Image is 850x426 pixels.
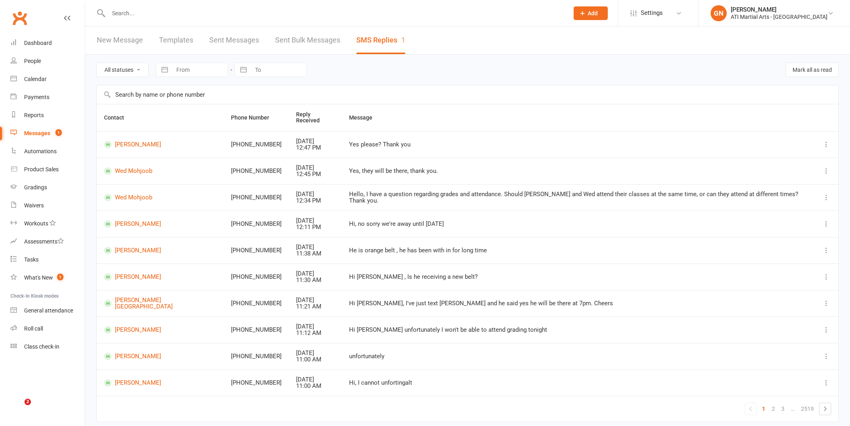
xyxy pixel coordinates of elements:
[641,4,663,22] span: Settings
[296,191,335,198] div: [DATE]
[24,130,50,136] div: Messages
[104,220,217,228] a: [PERSON_NAME]
[10,70,85,88] a: Calendar
[24,343,59,350] div: Class check-in
[24,184,47,191] div: Gradings
[231,274,282,280] div: [PHONE_NUMBER]
[24,274,53,281] div: What's New
[24,256,39,263] div: Tasks
[296,250,335,257] div: 11:38 AM
[401,36,405,44] div: 1
[349,191,807,204] div: Hello, I have a question regarding grades and attendance. Should [PERSON_NAME] and Wed attend the...
[97,26,143,54] a: New Message
[349,300,807,307] div: Hi [PERSON_NAME], I've just text [PERSON_NAME] and he said yes he will be there at 7pm. Cheers
[10,8,30,28] a: Clubworx
[296,270,335,277] div: [DATE]
[231,141,282,148] div: [PHONE_NUMBER]
[349,379,807,386] div: Hi, I cannot unfortingalt
[231,379,282,386] div: [PHONE_NUMBER]
[24,148,57,154] div: Automations
[24,325,43,332] div: Roll call
[759,403,768,414] a: 1
[349,141,807,148] div: Yes please? Thank you
[10,106,85,124] a: Reports
[731,6,828,13] div: [PERSON_NAME]
[296,356,335,363] div: 11:00 AM
[10,251,85,269] a: Tasks
[231,221,282,227] div: [PHONE_NUMBER]
[296,138,335,145] div: [DATE]
[24,307,73,314] div: General attendance
[275,26,340,54] a: Sent Bulk Messages
[798,403,817,414] a: 2519
[104,326,217,334] a: [PERSON_NAME]
[57,274,63,280] span: 1
[24,202,44,209] div: Waivers
[349,353,807,360] div: unfortunately
[349,327,807,333] div: Hi [PERSON_NAME] unfortunately I won't be able to attend grading tonight
[296,303,335,310] div: 11:21 AM
[788,403,798,414] a: …
[224,104,289,131] th: Phone Number
[24,76,47,82] div: Calendar
[768,403,778,414] a: 2
[209,26,259,54] a: Sent Messages
[778,403,788,414] a: 3
[296,323,335,330] div: [DATE]
[10,34,85,52] a: Dashboard
[24,166,59,172] div: Product Sales
[349,168,807,174] div: Yes, they will be there, thank you.
[10,320,85,338] a: Roll call
[10,233,85,251] a: Assessments
[10,338,85,356] a: Class kiosk mode
[24,94,49,100] div: Payments
[231,194,282,201] div: [PHONE_NUMBER]
[296,197,335,204] div: 12:34 PM
[342,104,814,131] th: Message
[106,8,564,19] input: Search...
[10,142,85,160] a: Automations
[296,217,335,224] div: [DATE]
[296,376,335,383] div: [DATE]
[296,244,335,251] div: [DATE]
[25,399,31,405] span: 2
[251,63,306,77] input: To
[104,167,217,175] a: Wed Mohjoob
[296,144,335,151] div: 12:47 PM
[289,104,342,131] th: Reply Received
[104,247,217,254] a: [PERSON_NAME]
[231,353,282,360] div: [PHONE_NUMBER]
[97,85,838,104] input: Search by name or phone number
[10,179,85,197] a: Gradings
[10,124,85,142] a: Messages 1
[296,297,335,304] div: [DATE]
[231,247,282,254] div: [PHONE_NUMBER]
[104,353,217,360] a: [PERSON_NAME]
[10,160,85,179] a: Product Sales
[10,302,85,320] a: General attendance kiosk mode
[24,238,64,245] div: Assessments
[296,224,335,231] div: 12:11 PM
[104,141,217,148] a: [PERSON_NAME]
[731,13,828,20] div: ATI Martial Arts - [GEOGRAPHIC_DATA]
[104,297,217,310] a: [PERSON_NAME][GEOGRAPHIC_DATA]
[588,10,598,16] span: Add
[356,26,405,54] a: SMS Replies1
[786,63,839,77] button: Mark all as read
[10,52,85,70] a: People
[24,58,41,64] div: People
[97,104,224,131] th: Contact
[231,327,282,333] div: [PHONE_NUMBER]
[104,379,217,387] a: [PERSON_NAME]
[296,350,335,357] div: [DATE]
[231,300,282,307] div: [PHONE_NUMBER]
[349,247,807,254] div: He is orange belt , he has been with in for long time
[104,273,217,281] a: [PERSON_NAME]
[574,6,608,20] button: Add
[10,88,85,106] a: Payments
[296,164,335,171] div: [DATE]
[296,383,335,389] div: 11:00 AM
[296,330,335,337] div: 11:12 AM
[172,63,228,77] input: From
[10,197,85,215] a: Waivers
